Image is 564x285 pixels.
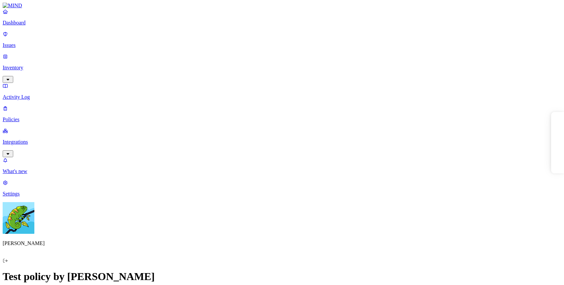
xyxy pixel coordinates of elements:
a: Issues [3,31,561,48]
a: Integrations [3,128,561,156]
p: Activity Log [3,94,561,100]
a: Activity Log [3,83,561,100]
p: [PERSON_NAME] [3,240,561,246]
p: Issues [3,42,561,48]
img: Yuval Meshorer [3,202,34,234]
p: Policies [3,117,561,123]
a: Settings [3,180,561,197]
a: Dashboard [3,9,561,26]
h1: Test policy by [PERSON_NAME] [3,270,561,283]
a: Inventory [3,53,561,82]
p: Inventory [3,65,561,71]
p: What's new [3,168,561,174]
p: Dashboard [3,20,561,26]
img: MIND [3,3,22,9]
a: What's new [3,157,561,174]
a: Policies [3,105,561,123]
p: Settings [3,191,561,197]
p: Integrations [3,139,561,145]
a: MIND [3,3,561,9]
